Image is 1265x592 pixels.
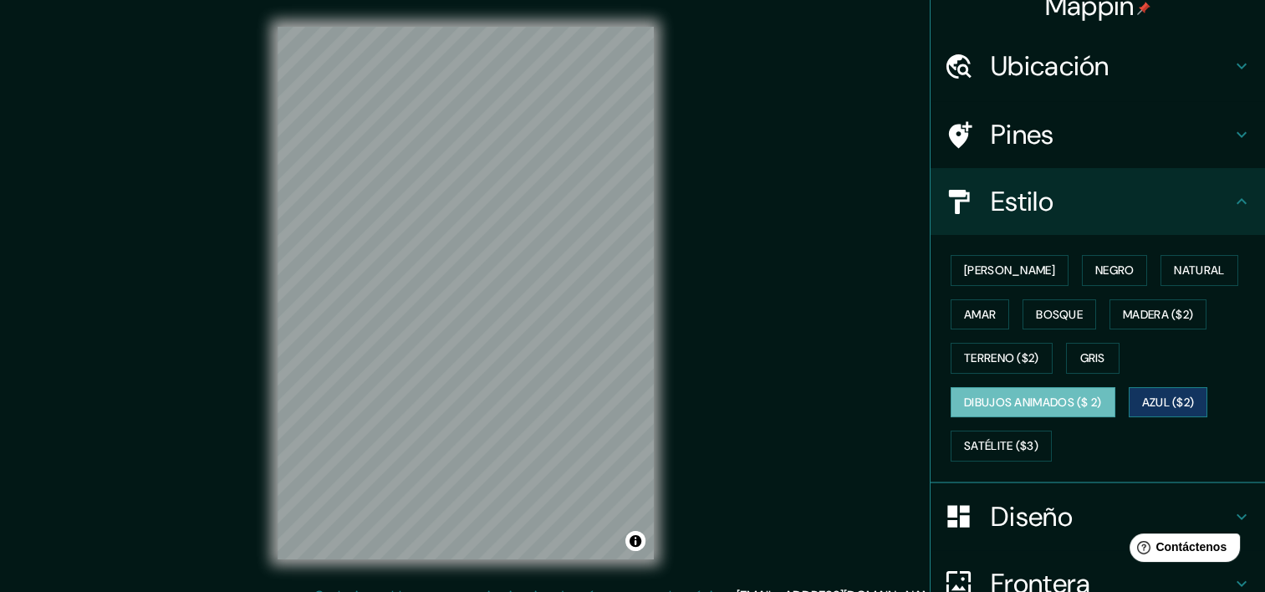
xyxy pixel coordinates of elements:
button: Madera ($2) [1109,299,1206,330]
button: Negro [1082,255,1148,286]
font: Gris [1080,348,1105,369]
font: [PERSON_NAME] [964,260,1055,281]
h4: Ubicación [991,49,1232,83]
button: Alternar atribución [625,531,645,551]
button: Dibujos animados ($ 2) [951,387,1115,418]
iframe: Help widget launcher [1116,527,1247,574]
font: Madera ($2) [1123,304,1193,325]
font: Dibujos animados ($ 2) [964,392,1102,413]
font: Azul ($2) [1142,392,1195,413]
font: Negro [1095,260,1135,281]
button: Amar [951,299,1009,330]
button: [PERSON_NAME] [951,255,1069,286]
button: Terreno ($2) [951,343,1053,374]
font: Terreno ($2) [964,348,1039,369]
div: Diseño [931,483,1265,550]
canvas: Mapa [278,27,654,559]
button: Gris [1066,343,1120,374]
font: Natural [1174,260,1224,281]
div: Estilo [931,168,1265,235]
font: Bosque [1036,304,1083,325]
img: pin-icon.png [1137,2,1150,15]
button: Bosque [1023,299,1096,330]
h4: Estilo [991,185,1232,218]
button: Azul ($2) [1129,387,1208,418]
button: Natural [1160,255,1237,286]
div: Ubicación [931,33,1265,100]
h4: Diseño [991,500,1232,533]
font: Satélite ($3) [964,436,1038,457]
h4: Pines [991,118,1232,151]
div: Pines [931,101,1265,168]
button: Satélite ($3) [951,431,1052,462]
font: Amar [964,304,996,325]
